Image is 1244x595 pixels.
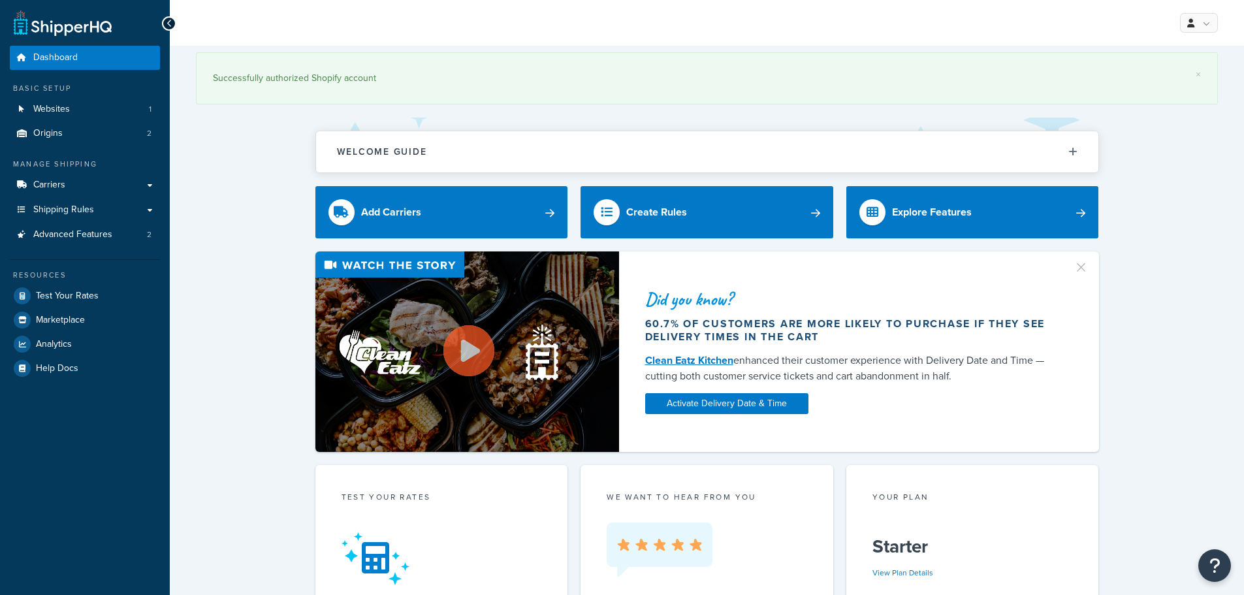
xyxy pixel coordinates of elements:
[10,357,160,380] a: Help Docs
[10,83,160,94] div: Basic Setup
[10,173,160,197] a: Carriers
[872,536,1073,557] h5: Starter
[645,353,733,368] a: Clean Eatz Kitchen
[147,229,152,240] span: 2
[872,567,933,579] a: View Plan Details
[607,491,807,503] p: we want to hear from you
[10,121,160,146] li: Origins
[361,203,421,221] div: Add Carriers
[337,147,427,157] h2: Welcome Guide
[36,291,99,302] span: Test Your Rates
[645,393,808,414] a: Activate Delivery Date & Time
[213,69,1201,88] div: Successfully authorized Shopify account
[147,128,152,139] span: 2
[10,308,160,332] a: Marketplace
[645,290,1058,308] div: Did you know?
[892,203,972,221] div: Explore Features
[33,204,94,216] span: Shipping Rules
[846,186,1099,238] a: Explore Features
[872,491,1073,506] div: Your Plan
[10,97,160,121] a: Websites1
[33,52,78,63] span: Dashboard
[33,128,63,139] span: Origins
[10,97,160,121] li: Websites
[10,223,160,247] li: Advanced Features
[645,317,1058,344] div: 60.7% of customers are more likely to purchase if they see delivery times in the cart
[36,315,85,326] span: Marketplace
[36,339,72,350] span: Analytics
[10,121,160,146] a: Origins2
[315,186,568,238] a: Add Carriers
[33,229,112,240] span: Advanced Features
[33,180,65,191] span: Carriers
[1196,69,1201,80] a: ×
[10,332,160,356] a: Analytics
[315,251,619,452] img: Video thumbnail
[10,198,160,222] a: Shipping Rules
[10,270,160,281] div: Resources
[645,353,1058,384] div: enhanced their customer experience with Delivery Date and Time — cutting both customer service ti...
[1198,549,1231,582] button: Open Resource Center
[10,223,160,247] a: Advanced Features2
[316,131,1098,172] button: Welcome Guide
[581,186,833,238] a: Create Rules
[149,104,152,115] span: 1
[10,159,160,170] div: Manage Shipping
[33,104,70,115] span: Websites
[342,491,542,506] div: Test your rates
[36,363,78,374] span: Help Docs
[626,203,687,221] div: Create Rules
[10,46,160,70] a: Dashboard
[10,284,160,308] a: Test Your Rates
